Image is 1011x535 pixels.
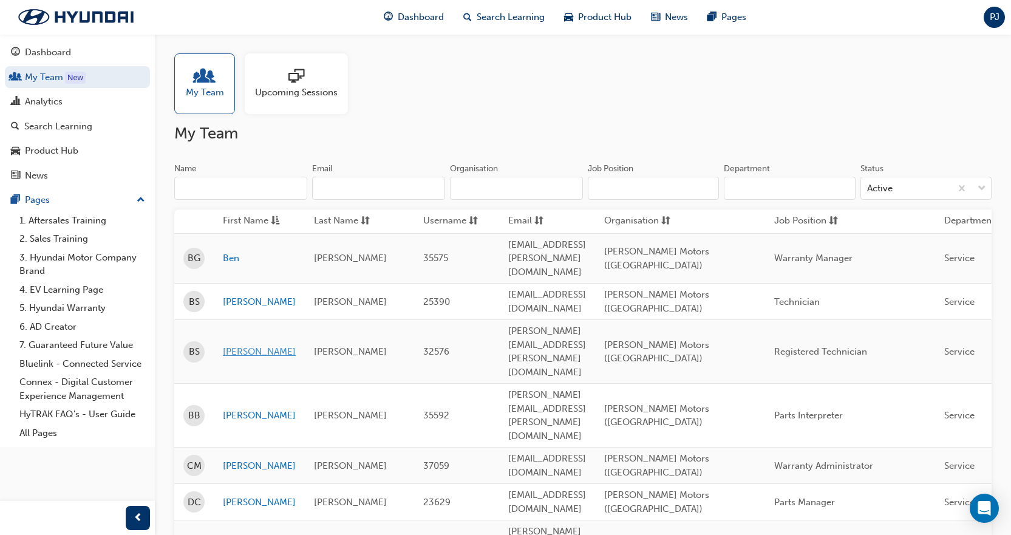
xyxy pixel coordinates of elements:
[15,248,150,281] a: 3. Hyundai Motor Company Brand
[188,251,200,265] span: BG
[724,163,770,175] div: Department
[990,10,999,24] span: PJ
[641,5,698,30] a: news-iconNews
[174,177,307,200] input: Name
[508,489,586,514] span: [EMAIL_ADDRESS][DOMAIN_NAME]
[604,453,709,478] span: [PERSON_NAME] Motors ([GEOGRAPHIC_DATA])
[508,389,586,441] span: [PERSON_NAME][EMAIL_ADDRESS][PERSON_NAME][DOMAIN_NAME]
[271,214,280,229] span: asc-icon
[15,373,150,405] a: Connex - Digital Customer Experience Management
[829,214,838,229] span: sorting-icon
[5,41,150,64] a: Dashboard
[554,5,641,30] a: car-iconProduct Hub
[314,410,387,421] span: [PERSON_NAME]
[867,182,893,196] div: Active
[5,115,150,138] a: Search Learning
[477,10,545,24] span: Search Learning
[11,121,19,132] span: search-icon
[314,497,387,508] span: [PERSON_NAME]
[508,239,586,278] span: [EMAIL_ADDRESS][PERSON_NAME][DOMAIN_NAME]
[174,53,245,114] a: My Team
[11,146,20,157] span: car-icon
[288,69,304,86] span: sessionType_ONLINE_URL-icon
[508,325,586,378] span: [PERSON_NAME][EMAIL_ADDRESS][PERSON_NAME][DOMAIN_NAME]
[188,409,200,423] span: BB
[314,214,358,229] span: Last Name
[774,214,841,229] button: Job Positionsorting-icon
[223,214,290,229] button: First Nameasc-icon
[774,253,853,264] span: Warranty Manager
[5,189,150,211] button: Pages
[707,10,717,25] span: pages-icon
[15,336,150,355] a: 7. Guaranteed Future Value
[665,10,688,24] span: News
[944,346,975,357] span: Service
[661,214,670,229] span: sorting-icon
[454,5,554,30] a: search-iconSearch Learning
[724,177,855,200] input: Department
[314,346,387,357] span: [PERSON_NAME]
[15,424,150,443] a: All Pages
[223,251,296,265] a: Ben
[604,339,709,364] span: [PERSON_NAME] Motors ([GEOGRAPHIC_DATA])
[174,163,197,175] div: Name
[137,193,145,208] span: up-icon
[25,46,71,60] div: Dashboard
[25,95,63,109] div: Analytics
[15,211,150,230] a: 1. Aftersales Training
[423,296,450,307] span: 25390
[186,86,224,100] span: My Team
[604,289,709,314] span: [PERSON_NAME] Motors ([GEOGRAPHIC_DATA])
[223,459,296,473] a: [PERSON_NAME]
[423,214,490,229] button: Usernamesorting-icon
[6,4,146,30] img: Trak
[5,140,150,162] a: Product Hub
[469,214,478,229] span: sorting-icon
[189,295,200,309] span: BS
[255,86,338,100] span: Upcoming Sessions
[423,346,449,357] span: 32576
[384,10,393,25] span: guage-icon
[312,177,445,200] input: Email
[423,214,466,229] span: Username
[11,171,20,182] span: news-icon
[508,214,532,229] span: Email
[423,460,449,471] span: 37059
[187,459,202,473] span: CM
[944,410,975,421] span: Service
[578,10,631,24] span: Product Hub
[604,489,709,514] span: [PERSON_NAME] Motors ([GEOGRAPHIC_DATA])
[534,214,543,229] span: sorting-icon
[860,163,883,175] div: Status
[5,39,150,189] button: DashboardMy TeamAnalyticsSearch LearningProduct HubNews
[463,10,472,25] span: search-icon
[11,97,20,107] span: chart-icon
[774,346,867,357] span: Registered Technician
[223,345,296,359] a: [PERSON_NAME]
[508,453,586,478] span: [EMAIL_ADDRESS][DOMAIN_NAME]
[5,90,150,113] a: Analytics
[944,460,975,471] span: Service
[970,494,999,523] div: Open Intercom Messenger
[944,296,975,307] span: Service
[223,214,268,229] span: First Name
[15,405,150,424] a: HyTRAK FAQ's - User Guide
[588,177,719,200] input: Job Position
[15,281,150,299] a: 4. EV Learning Page
[423,497,451,508] span: 23629
[374,5,454,30] a: guage-iconDashboard
[15,318,150,336] a: 6. AD Creator
[15,230,150,248] a: 2. Sales Training
[774,497,835,508] span: Parts Manager
[944,214,1011,229] button: Departmentsorting-icon
[314,296,387,307] span: [PERSON_NAME]
[65,72,86,84] div: Tooltip anchor
[5,66,150,89] a: My Team
[361,214,370,229] span: sorting-icon
[11,47,20,58] span: guage-icon
[24,120,92,134] div: Search Learning
[774,460,873,471] span: Warranty Administrator
[651,10,660,25] span: news-icon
